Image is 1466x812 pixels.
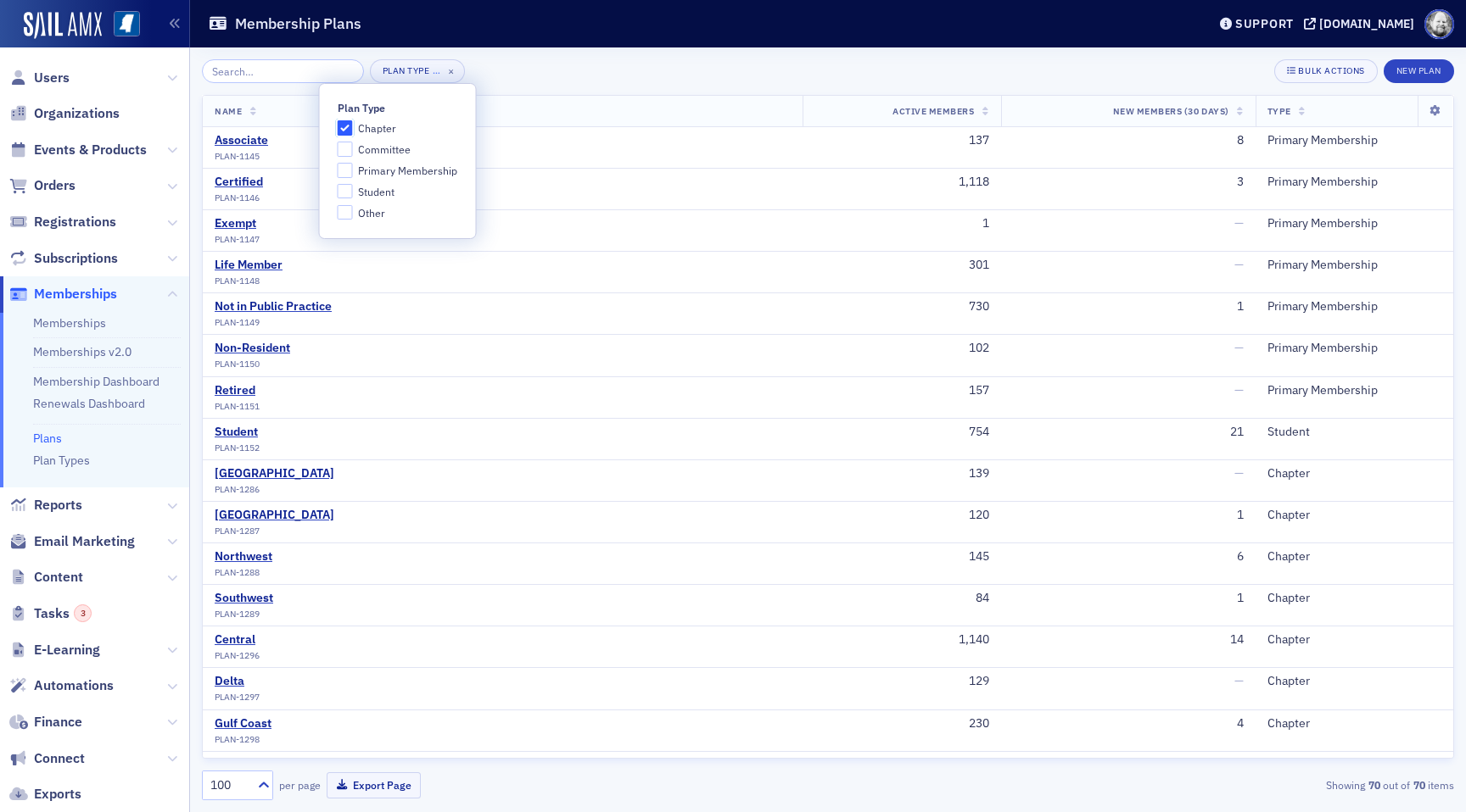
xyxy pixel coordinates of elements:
label: Chapter [338,120,458,136]
input: Chapter [338,120,353,136]
label: Committee [338,142,458,157]
img: SailAMX [114,11,140,37]
label: Primary Membership [338,163,458,178]
a: Memberships [9,285,117,303]
span: Email Marketing [34,532,135,551]
input: Student [338,184,353,199]
span: Type [1267,105,1291,117]
div: Primary Membership [1267,299,1441,314]
div: 8 [1013,133,1244,148]
div: 3 [74,604,92,622]
span: PLAN-1149 [215,317,260,328]
span: Primary Membership [358,164,457,178]
div: 145 [814,549,988,565]
a: Automations [9,676,114,695]
span: Automations [34,676,114,695]
div: 1 [1013,299,1244,314]
a: Exports [9,785,81,804]
a: View Homepage [102,11,140,40]
div: 120 [814,508,988,523]
span: Profile [1424,9,1454,39]
div: Plan Type [338,102,385,114]
button: [DOMAIN_NAME] [1304,18,1420,30]
div: Primary Membership [1267,216,1441,231]
div: Showing out of items [1049,777,1454,793]
div: 1 [1013,591,1244,606]
label: Student [338,184,458,199]
div: 102 [814,341,988,356]
a: Reports [9,496,82,514]
span: PLAN-1287 [215,526,260,537]
a: Southwest [215,591,273,606]
a: Central [215,632,260,648]
div: [DOMAIN_NAME] [1319,16,1414,31]
span: E-Learning [34,641,100,659]
div: 3 [1013,175,1244,190]
a: Associate [215,133,268,148]
span: PLAN-1296 [215,650,260,661]
a: Memberships v2.0 [33,344,131,359]
a: Finance [9,713,82,731]
a: [GEOGRAPHIC_DATA] [215,508,334,523]
img: SailAMX [24,12,102,39]
a: E-Learning [9,641,100,659]
span: — [1234,215,1244,231]
span: PLAN-1148 [215,275,260,286]
a: Northeast [215,758,270,773]
div: 100 [210,776,248,794]
div: Primary Membership [1267,383,1441,398]
a: Student [215,425,260,440]
div: 230 [814,716,988,731]
div: Chapter [1267,549,1441,565]
span: PLAN-1151 [215,401,260,412]
div: Not in Public Practice [215,299,332,314]
div: 84 [814,591,988,606]
a: Email Marketing [9,532,135,551]
div: 754 [814,425,988,440]
a: Life Member [215,258,283,273]
strong: 70 [1365,777,1383,793]
span: Chapter [358,121,396,136]
button: Export Page [327,772,421,798]
span: Student [358,185,394,199]
div: [GEOGRAPHIC_DATA] [215,466,334,481]
a: Northwest [215,549,272,565]
h1: Membership Plans [235,14,361,34]
a: Users [9,69,70,87]
span: Events & Products [34,141,147,159]
div: Support [1235,16,1294,31]
div: Chapter [1267,716,1441,731]
span: PLAN-1286 [215,484,260,495]
span: — [1234,257,1244,272]
div: Primary Membership [1267,133,1441,148]
span: × [444,64,459,79]
div: 301 [814,258,988,273]
span: Connect [34,749,85,768]
span: Committee [358,142,411,157]
a: Organizations [9,104,120,123]
button: Plan Type…× [370,59,466,83]
a: Connect [9,749,85,768]
span: PLAN-1152 [215,442,260,453]
span: … [433,64,441,76]
a: Retired [215,383,260,398]
div: Exempt [215,216,260,231]
div: 157 [814,383,988,398]
a: Delta [215,674,260,689]
div: 3 [1013,758,1244,773]
span: Tasks [34,604,92,623]
input: Other [338,205,353,220]
span: Other [358,206,385,220]
span: PLAN-1146 [215,192,260,203]
span: Content [34,568,83,587]
button: New Plan [1384,59,1454,83]
span: Subscriptions [34,249,118,268]
input: Search… [202,59,364,83]
a: Events & Products [9,141,147,159]
span: — [1234,465,1244,481]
